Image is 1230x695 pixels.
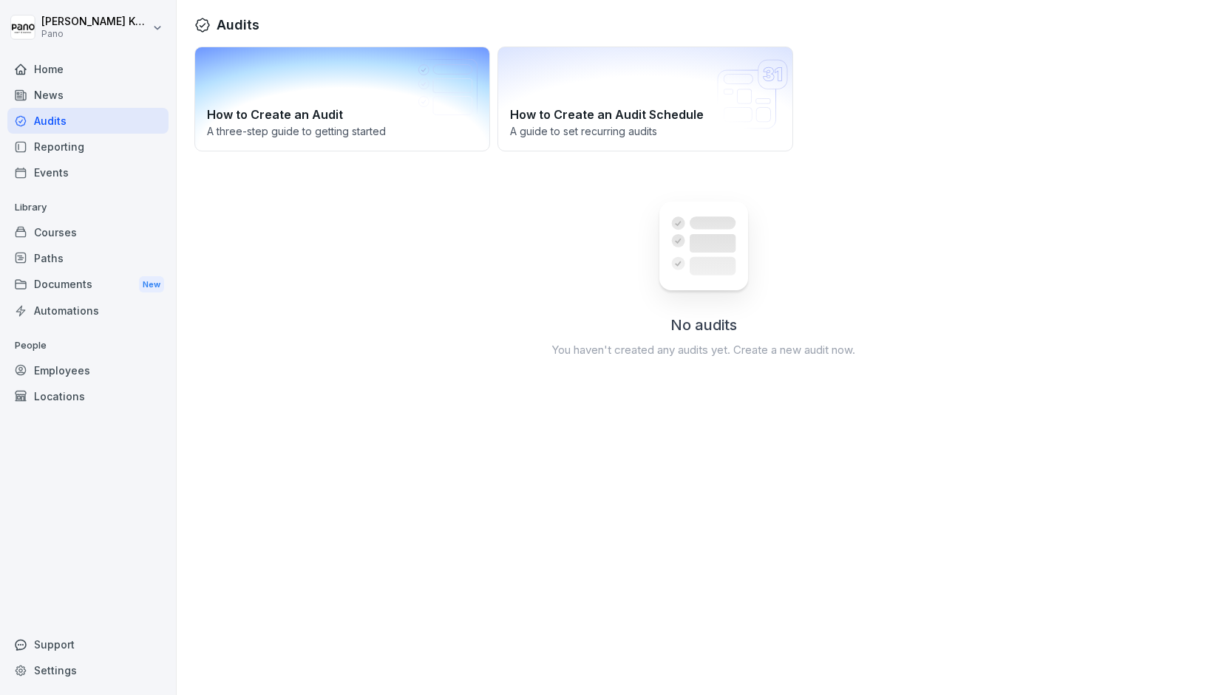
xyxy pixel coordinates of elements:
a: Automations [7,298,169,323]
h1: Audits [217,15,259,35]
div: Support [7,631,169,657]
p: [PERSON_NAME] Kussina [41,16,149,28]
a: Courses [7,219,169,245]
a: News [7,82,169,108]
a: Locations [7,383,169,409]
p: You haven't created any audits yet. Create a new audit now. [551,342,855,359]
a: Audits [7,108,169,134]
p: A guide to set recurring audits [510,123,781,139]
div: Documents [7,271,169,298]
p: Library [7,196,169,219]
div: New [139,276,164,293]
h2: No audits [670,314,737,336]
a: DocumentsNew [7,271,169,298]
a: How to Create an AuditA three-step guide to getting started [194,47,490,151]
p: People [7,334,169,357]
a: Home [7,56,169,82]
a: Reporting [7,134,169,160]
a: Paths [7,245,169,271]
p: A three-step guide to getting started [207,123,478,139]
p: Pano [41,29,149,39]
h2: How to Create an Audit [207,106,478,123]
a: Settings [7,657,169,683]
h2: How to Create an Audit Schedule [510,106,781,123]
a: Employees [7,357,169,383]
a: Events [7,160,169,185]
a: How to Create an Audit ScheduleA guide to set recurring audits [497,47,793,151]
